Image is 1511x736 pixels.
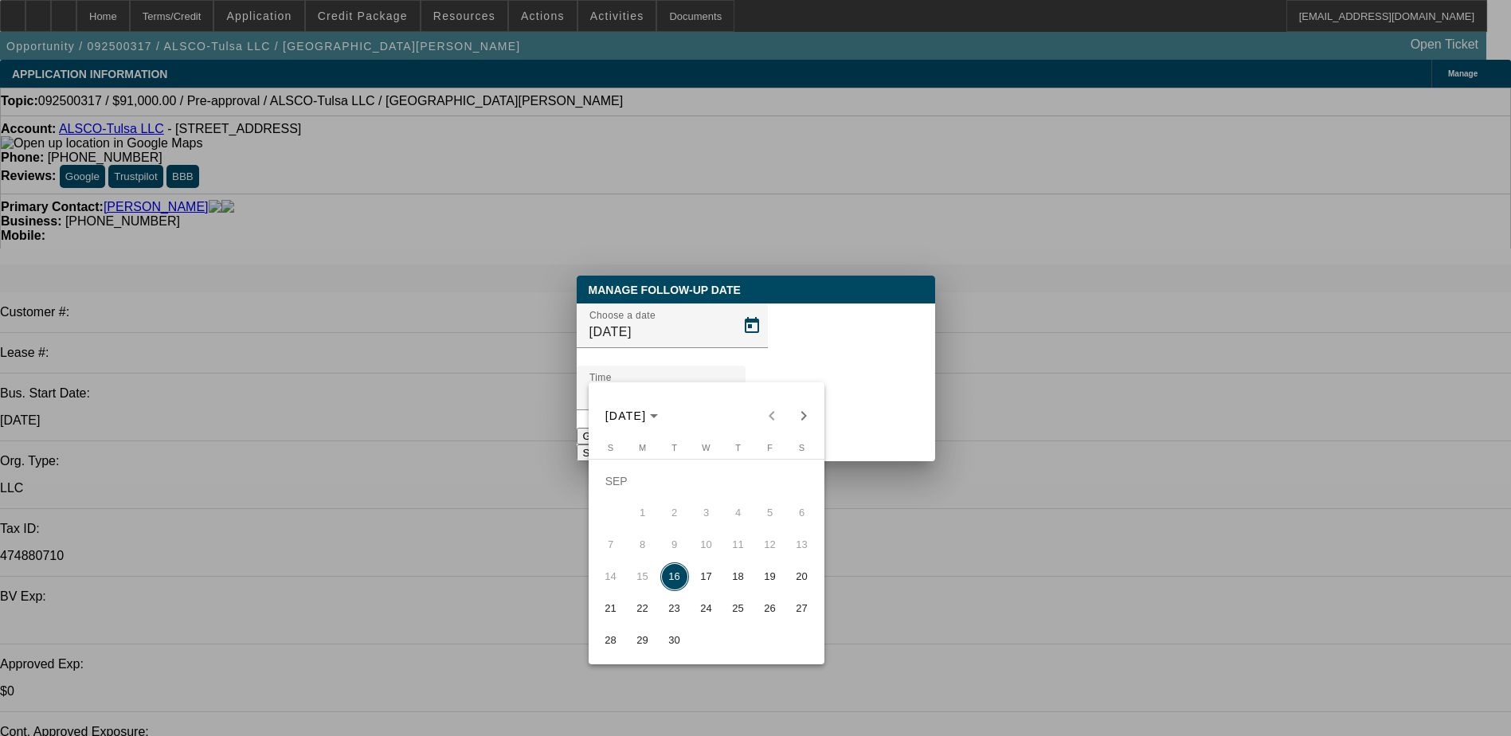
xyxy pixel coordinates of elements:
[788,400,820,432] button: Next month
[627,529,659,561] button: September 8, 2025
[724,499,753,527] span: 4
[605,409,647,422] span: [DATE]
[692,499,721,527] span: 3
[767,443,773,452] span: F
[660,530,689,559] span: 9
[756,562,785,591] span: 19
[691,593,722,624] button: September 24, 2025
[692,530,721,559] span: 10
[595,465,818,497] td: SEP
[659,497,691,529] button: September 2, 2025
[702,443,710,452] span: W
[660,562,689,591] span: 16
[724,594,753,623] span: 25
[627,561,659,593] button: September 15, 2025
[754,497,786,529] button: September 5, 2025
[756,499,785,527] span: 5
[724,530,753,559] span: 11
[627,593,659,624] button: September 22, 2025
[659,593,691,624] button: September 23, 2025
[660,626,689,655] span: 30
[735,443,741,452] span: T
[595,593,627,624] button: September 21, 2025
[724,562,753,591] span: 18
[599,401,665,430] button: Choose month and year
[722,561,754,593] button: September 18, 2025
[628,562,657,591] span: 15
[628,499,657,527] span: 1
[627,624,659,656] button: September 29, 2025
[786,497,818,529] button: September 6, 2025
[608,443,613,452] span: S
[691,529,722,561] button: September 10, 2025
[671,443,677,452] span: T
[754,529,786,561] button: September 12, 2025
[628,530,657,559] span: 8
[639,443,646,452] span: M
[786,529,818,561] button: September 13, 2025
[597,530,625,559] span: 7
[756,594,785,623] span: 26
[788,594,816,623] span: 27
[597,594,625,623] span: 21
[692,594,721,623] span: 24
[597,626,625,655] span: 28
[756,530,785,559] span: 12
[659,624,691,656] button: September 30, 2025
[786,561,818,593] button: September 20, 2025
[754,561,786,593] button: September 19, 2025
[788,499,816,527] span: 6
[691,497,722,529] button: September 3, 2025
[722,529,754,561] button: September 11, 2025
[691,561,722,593] button: September 17, 2025
[788,530,816,559] span: 13
[692,562,721,591] span: 17
[722,497,754,529] button: September 4, 2025
[660,594,689,623] span: 23
[754,593,786,624] button: September 26, 2025
[595,561,627,593] button: September 14, 2025
[595,529,627,561] button: September 7, 2025
[628,594,657,623] span: 22
[722,593,754,624] button: September 25, 2025
[786,593,818,624] button: September 27, 2025
[628,626,657,655] span: 29
[660,499,689,527] span: 2
[788,562,816,591] span: 20
[659,529,691,561] button: September 9, 2025
[799,443,804,452] span: S
[597,562,625,591] span: 14
[595,624,627,656] button: September 28, 2025
[659,561,691,593] button: September 16, 2025
[627,497,659,529] button: September 1, 2025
